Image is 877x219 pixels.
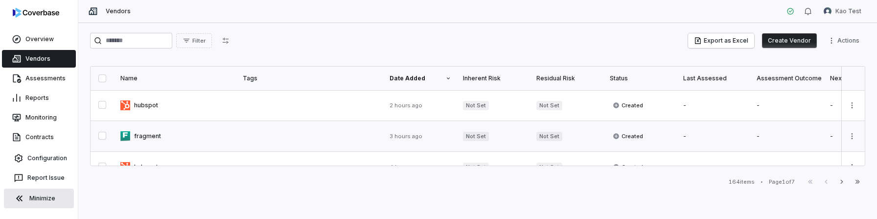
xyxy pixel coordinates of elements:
td: - [677,152,751,183]
span: Not Set [463,163,489,172]
span: Not Set [463,132,489,141]
img: logo-D7KZi-bG.svg [13,8,59,18]
button: Minimize [4,189,74,208]
td: - [677,90,751,121]
div: Name [120,74,231,82]
span: Not Set [536,163,562,172]
span: Not Set [536,132,562,141]
div: Status [610,74,671,82]
button: Kao Test avatarKao Test [818,4,867,19]
span: Kao Test [835,7,861,15]
span: Filter [192,37,206,45]
a: Contracts [2,128,76,146]
span: Created [613,132,643,140]
span: 2 hours ago [390,102,422,109]
span: Not Set [463,101,489,110]
button: More actions [844,129,860,144]
span: 4 hours ago [390,164,423,170]
a: Configuration [4,149,74,167]
span: Created [613,101,643,109]
a: Vendors [2,50,76,68]
div: Date Added [390,74,451,82]
span: 3 hours ago [390,133,422,140]
a: Assessments [2,70,76,87]
button: More actions [844,98,860,113]
div: 164 items [729,178,755,186]
button: Filter [176,33,212,48]
button: More actions [844,160,860,174]
button: Export as Excel [688,33,754,48]
button: Report Issue [4,169,74,187]
div: Inherent Risk [463,74,525,82]
span: Not Set [536,101,562,110]
a: Monitoring [2,109,76,126]
button: More actions [825,33,865,48]
td: - [751,121,824,152]
div: • [761,178,763,185]
td: - [751,90,824,121]
div: Last Assessed [683,74,745,82]
a: Overview [2,30,76,48]
td: - [751,152,824,183]
a: Reports [2,89,76,107]
span: Vendors [106,7,131,15]
div: Residual Risk [536,74,598,82]
td: - [677,121,751,152]
div: Page 1 of 7 [769,178,795,186]
div: Tags [243,74,378,82]
img: Kao Test avatar [824,7,831,15]
div: Assessment Outcome [757,74,818,82]
button: Create Vendor [762,33,817,48]
span: Created [613,163,643,171]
